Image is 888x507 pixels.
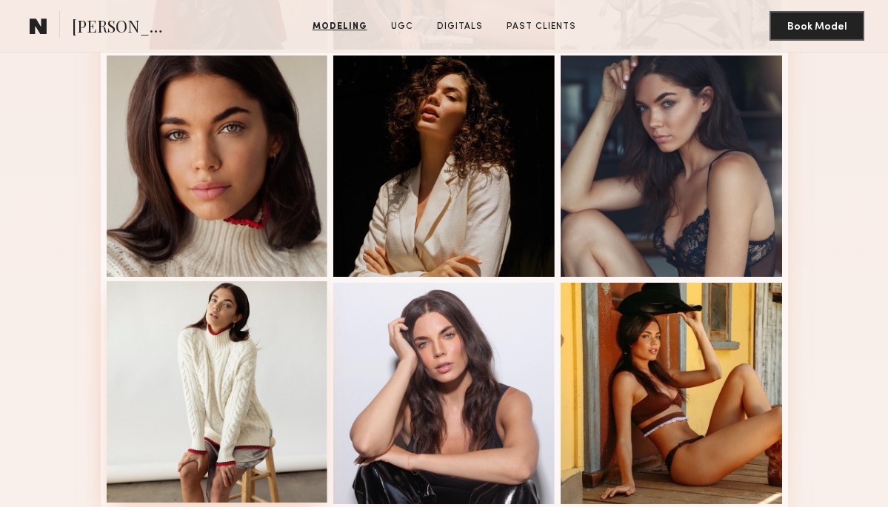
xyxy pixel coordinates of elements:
[307,20,373,33] a: Modeling
[770,11,864,41] button: Book Model
[385,20,419,33] a: UGC
[770,19,864,32] a: Book Model
[431,20,489,33] a: Digitals
[501,20,582,33] a: Past Clients
[72,15,175,41] span: [PERSON_NAME]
